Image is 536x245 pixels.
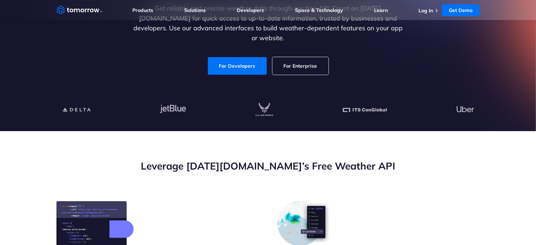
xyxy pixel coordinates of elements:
a: Home link [56,5,102,16]
a: Solutions [184,7,206,13]
a: For Developers [208,57,267,75]
p: Get reliable and precise weather data through our free API. Count on [DATE][DOMAIN_NAME] for quic... [132,4,404,43]
a: Products [133,7,153,13]
h2: Leverage [DATE][DOMAIN_NAME]’s Free Weather API [56,159,480,173]
a: Space & Technology [295,7,343,13]
a: Log In [418,7,433,14]
a: For Enterprise [272,57,329,75]
a: Learn [374,7,388,13]
a: Get Demo [442,4,480,16]
a: Developers [237,7,264,13]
